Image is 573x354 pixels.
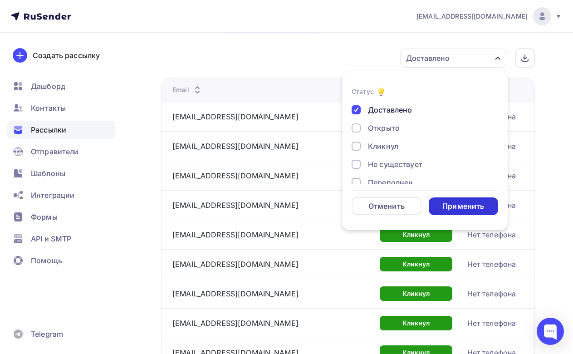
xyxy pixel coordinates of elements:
[368,104,412,115] div: Доставлено
[31,124,66,135] span: Рассылки
[467,288,516,299] div: Нет телефона
[31,146,79,157] span: Отправители
[380,316,452,330] div: Кликнул
[380,227,452,242] div: Кликнул
[7,208,115,226] a: Формы
[352,87,374,96] div: Статус
[467,318,516,329] div: Нет телефона
[368,123,400,133] div: Открыто
[7,143,115,161] a: Отправители
[7,121,115,139] a: Рассылки
[416,7,562,25] a: [EMAIL_ADDRESS][DOMAIN_NAME]
[368,177,413,188] div: Переполнен
[467,229,516,240] div: Нет телефона
[380,257,452,271] div: Кликнул
[172,260,299,269] a: [EMAIL_ADDRESS][DOMAIN_NAME]
[368,201,405,211] div: Отменить
[368,141,398,152] div: Кликнул
[172,289,299,298] a: [EMAIL_ADDRESS][DOMAIN_NAME]
[33,50,100,61] div: Создать рассылку
[172,112,299,121] a: [EMAIL_ADDRESS][DOMAIN_NAME]
[31,255,62,266] span: Помощь
[406,53,450,64] div: Доставлено
[172,319,299,328] a: [EMAIL_ADDRESS][DOMAIN_NAME]
[7,77,115,95] a: Дашборд
[31,329,63,339] span: Telegram
[172,171,299,180] a: [EMAIL_ADDRESS][DOMAIN_NAME]
[172,142,299,151] a: [EMAIL_ADDRESS][DOMAIN_NAME]
[467,259,516,270] div: Нет телефона
[172,85,203,94] div: Email
[380,286,452,301] div: Кликнул
[31,168,65,179] span: Шаблоны
[31,103,66,113] span: Контакты
[31,233,71,244] span: API и SMTP
[31,190,74,201] span: Интеграции
[7,99,115,117] a: Контакты
[400,48,508,68] button: Доставлено
[172,201,299,210] a: [EMAIL_ADDRESS][DOMAIN_NAME]
[31,211,58,222] span: Формы
[442,201,484,211] div: Применить
[172,230,299,239] a: [EMAIL_ADDRESS][DOMAIN_NAME]
[342,71,508,230] ul: Доставлено
[416,12,528,21] span: [EMAIL_ADDRESS][DOMAIN_NAME]
[31,81,65,92] span: Дашборд
[368,159,422,170] div: Не существует
[7,164,115,182] a: Шаблоны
